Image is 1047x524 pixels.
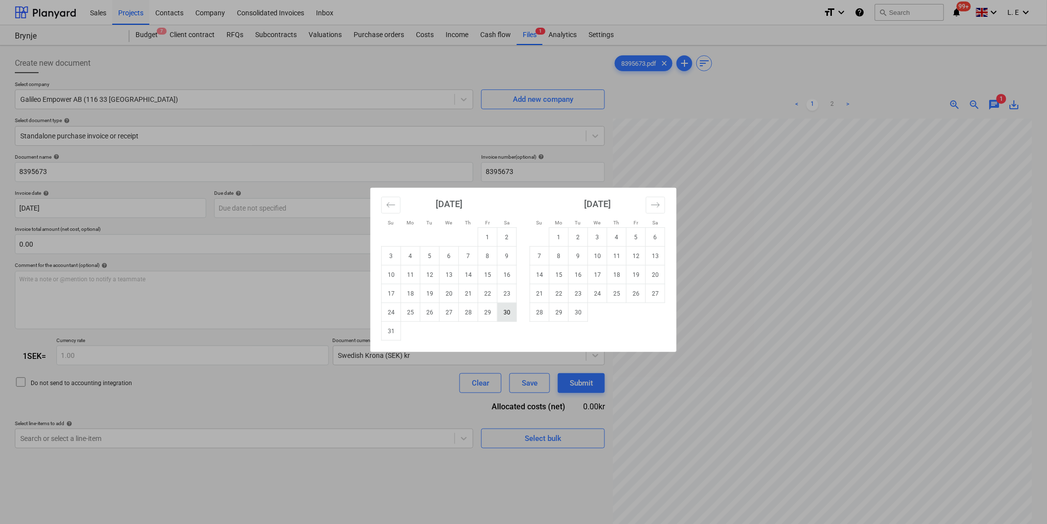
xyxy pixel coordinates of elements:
[485,220,490,225] small: Fr
[627,247,646,265] td: Friday, September 12, 2025
[440,247,459,265] td: Wednesday, August 6, 2025
[504,220,509,225] small: Sa
[498,228,517,247] td: Saturday, August 2, 2025
[370,188,677,352] div: Calendar
[569,228,588,247] td: Tuesday, September 2, 2025
[382,322,401,341] td: Sunday, August 31, 2025
[614,220,620,225] small: Th
[998,477,1047,524] iframe: Chat Widget
[498,284,517,303] td: Saturday, August 23, 2025
[569,265,588,284] td: Tuesday, September 16, 2025
[388,220,394,225] small: Su
[569,284,588,303] td: Tuesday, September 23, 2025
[401,303,420,322] td: Monday, August 25, 2025
[382,265,401,284] td: Sunday, August 10, 2025
[569,247,588,265] td: Tuesday, September 9, 2025
[440,265,459,284] td: Wednesday, August 13, 2025
[478,303,498,322] td: Friday, August 29, 2025
[459,247,478,265] td: Thursday, August 7, 2025
[498,265,517,284] td: Saturday, August 16, 2025
[627,228,646,247] td: Friday, September 5, 2025
[607,247,627,265] td: Thursday, September 11, 2025
[427,220,433,225] small: Tu
[549,265,569,284] td: Monday, September 15, 2025
[998,477,1047,524] div: Chatt-widget
[381,197,401,214] button: Move backward to switch to the previous month.
[498,303,517,322] td: Saturday, August 30, 2025
[530,265,549,284] td: Sunday, September 14, 2025
[401,247,420,265] td: Monday, August 4, 2025
[420,284,440,303] td: Tuesday, August 19, 2025
[607,228,627,247] td: Thursday, September 4, 2025
[401,265,420,284] td: Monday, August 11, 2025
[382,247,401,265] td: Sunday, August 3, 2025
[646,284,665,303] td: Saturday, September 27, 2025
[465,220,471,225] small: Th
[459,284,478,303] td: Thursday, August 21, 2025
[588,247,607,265] td: Wednesday, September 10, 2025
[420,303,440,322] td: Tuesday, August 26, 2025
[420,265,440,284] td: Tuesday, August 12, 2025
[607,284,627,303] td: Thursday, September 25, 2025
[588,265,607,284] td: Wednesday, September 17, 2025
[584,199,611,209] strong: [DATE]
[459,303,478,322] td: Thursday, August 28, 2025
[478,247,498,265] td: Friday, August 8, 2025
[634,220,638,225] small: Fr
[607,265,627,284] td: Thursday, September 18, 2025
[646,228,665,247] td: Saturday, September 6, 2025
[530,284,549,303] td: Sunday, September 21, 2025
[478,284,498,303] td: Friday, August 22, 2025
[627,284,646,303] td: Friday, September 26, 2025
[530,247,549,265] td: Sunday, September 7, 2025
[478,228,498,247] td: Friday, August 1, 2025
[498,247,517,265] td: Saturday, August 9, 2025
[594,220,601,225] small: We
[382,303,401,322] td: Sunday, August 24, 2025
[646,247,665,265] td: Saturday, September 13, 2025
[440,284,459,303] td: Wednesday, August 20, 2025
[555,220,562,225] small: Mo
[436,199,462,209] strong: [DATE]
[407,220,414,225] small: Mo
[588,228,607,247] td: Wednesday, September 3, 2025
[440,303,459,322] td: Wednesday, August 27, 2025
[652,220,658,225] small: Sa
[549,228,569,247] td: Monday, September 1, 2025
[478,265,498,284] td: Friday, August 15, 2025
[588,284,607,303] td: Wednesday, September 24, 2025
[382,284,401,303] td: Sunday, August 17, 2025
[549,247,569,265] td: Monday, September 8, 2025
[549,303,569,322] td: Monday, September 29, 2025
[446,220,453,225] small: We
[646,197,665,214] button: Move forward to switch to the next month.
[530,303,549,322] td: Sunday, September 28, 2025
[537,220,543,225] small: Su
[459,265,478,284] td: Thursday, August 14, 2025
[549,284,569,303] td: Monday, September 22, 2025
[646,265,665,284] td: Saturday, September 20, 2025
[420,247,440,265] td: Tuesday, August 5, 2025
[401,284,420,303] td: Monday, August 18, 2025
[569,303,588,322] td: Tuesday, September 30, 2025
[575,220,581,225] small: Tu
[627,265,646,284] td: Friday, September 19, 2025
